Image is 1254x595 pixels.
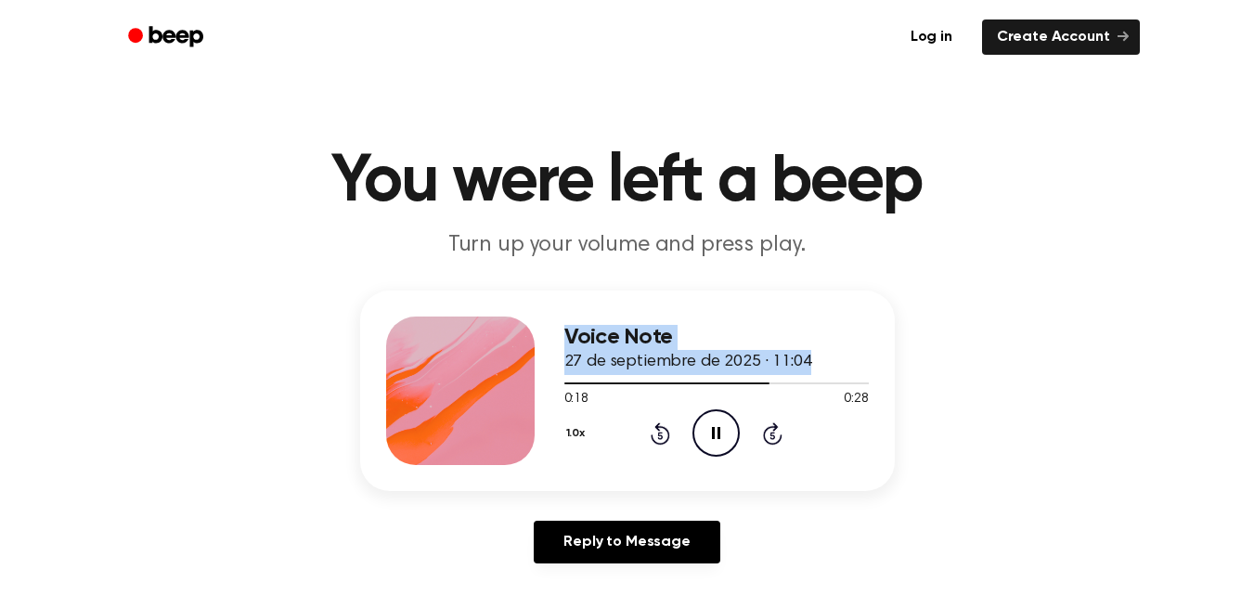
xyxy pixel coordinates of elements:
[564,418,592,449] button: 1.0x
[564,354,812,370] span: 27 de septiembre de 2025 · 11:04
[271,230,984,261] p: Turn up your volume and press play.
[982,19,1140,55] a: Create Account
[892,16,971,58] a: Log in
[152,149,1103,215] h1: You were left a beep
[534,521,719,563] a: Reply to Message
[844,390,868,409] span: 0:28
[564,325,869,350] h3: Voice Note
[564,390,588,409] span: 0:18
[115,19,220,56] a: Beep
